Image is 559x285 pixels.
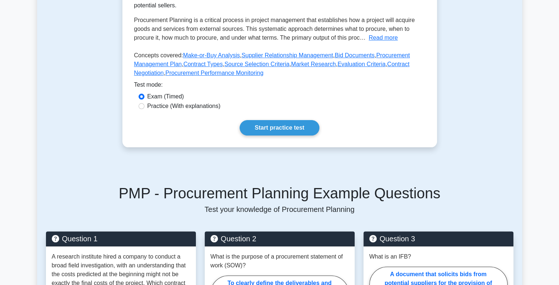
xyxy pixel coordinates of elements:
a: Evaluation Criteria [337,61,386,67]
h5: Question 2 [211,234,349,243]
button: Read more [369,33,398,42]
h5: PMP - Procurement Planning Example Questions [46,184,513,202]
a: Supplier Relationship Management [241,52,333,58]
a: Make-or-Buy Analysis [183,52,240,58]
p: What is an IFB? [369,252,411,261]
a: Procurement Management Plan [134,52,410,67]
h5: Question 1 [52,234,190,243]
a: Procurement Performance Monitoring [165,70,264,76]
p: Concepts covered: , , , , , , , , , [134,51,425,80]
p: What is the purpose of a procurement statement of work (SOW)? [211,252,349,270]
label: Practice (With explanations) [147,102,221,111]
a: Source Selection Criteria [225,61,290,67]
a: Market Research [291,61,336,67]
h5: Question 3 [369,234,508,243]
label: Exam (Timed) [147,92,184,101]
span: Procurement Planning is a critical process in project management that establishes how a project w... [134,17,415,41]
p: Test your knowledge of Procurement Planning [46,205,513,214]
div: Test mode: [134,80,425,92]
a: Contract Types [183,61,223,67]
a: Bid Documents [335,52,375,58]
a: Start practice test [240,120,319,136]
